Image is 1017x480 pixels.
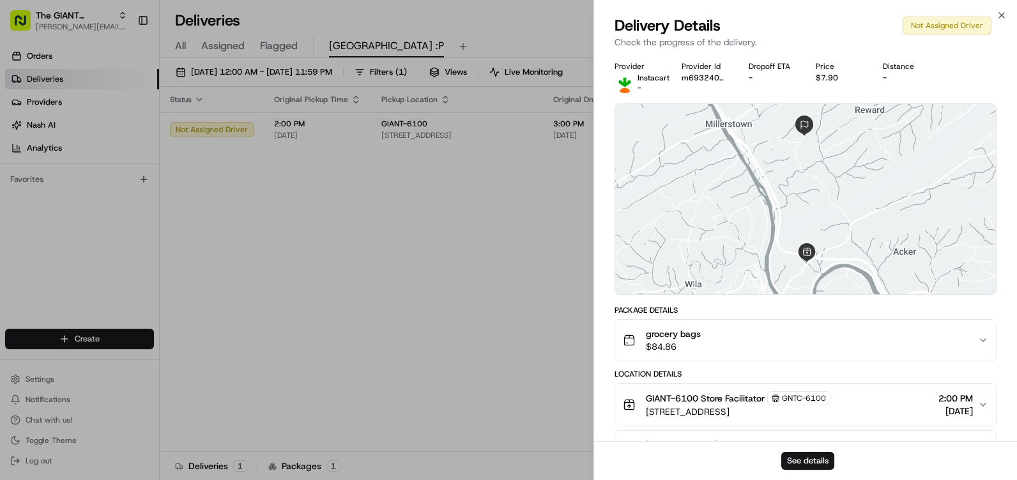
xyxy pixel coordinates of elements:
div: Package Details [615,305,997,315]
span: [STREET_ADDRESS] [646,405,830,418]
span: Delivery Details [615,15,721,36]
div: Location Details [615,369,997,379]
div: Provider [615,61,661,71]
div: - [883,73,929,83]
button: grocery bags$84.86 [615,320,996,361]
input: Clear [33,82,211,96]
span: GIANT-6100 Store Facilitator [646,392,765,405]
div: 💻 [108,252,118,262]
p: Check the progress of the delivery. [615,36,997,49]
a: 💻API Documentation [103,246,210,269]
button: GIANT-6100 Store FacilitatorGNTC-6100[STREET_ADDRESS]2:00 PM[DATE] [615,384,996,426]
div: 📗 [13,252,23,262]
img: Nash [13,13,38,38]
img: 1736555255976-a54dd68f-1ca7-489b-9aae-adbdc363a1c4 [13,122,36,145]
span: grocery bags [646,327,701,340]
div: Start new chat [43,122,210,135]
div: Dropoff ETA [749,61,795,71]
button: See all [198,163,233,179]
p: Welcome 👋 [13,51,233,71]
div: Price [816,61,862,71]
div: $7.90 [816,73,862,83]
div: - [749,73,795,83]
a: 📗Knowledge Base [8,246,103,269]
span: GNTC-6100 [782,393,826,403]
span: API Documentation [121,251,205,264]
span: - [638,83,641,93]
span: Instacart [638,73,669,83]
div: Provider Id [682,61,728,71]
div: We're available if you need us! [43,135,162,145]
span: 3:00 PM [938,439,973,451]
button: Start new chat [217,126,233,141]
div: Distance [883,61,929,71]
a: Powered byPylon [90,281,155,292]
span: [DATE] [42,198,68,208]
span: [PERSON_NAME] [646,439,718,451]
span: 2:00 PM [938,392,973,405]
button: m693240499 [682,73,728,83]
img: profile_instacart_ahold_partner.png [615,73,635,93]
span: [DATE] [938,405,973,417]
span: Knowledge Base [26,251,98,264]
div: Past conversations [13,166,86,176]
span: $84.86 [646,340,701,353]
span: Pylon [127,282,155,292]
button: See details [781,452,834,470]
button: [PERSON_NAME]3:00 PM [615,431,996,472]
